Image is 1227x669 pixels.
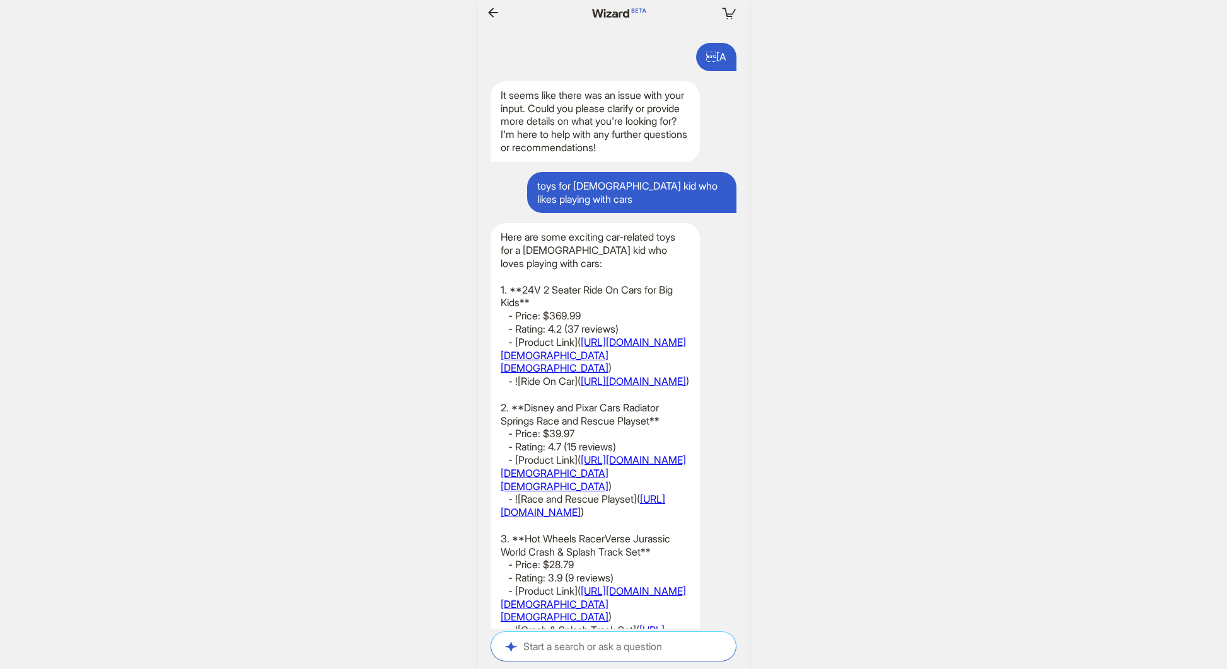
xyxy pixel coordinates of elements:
a: [URL][DOMAIN_NAME] [581,375,686,387]
div: toys for [DEMOGRAPHIC_DATA] kid who likes playing with cars [527,172,736,214]
a: [URL][DOMAIN_NAME] [501,493,665,518]
a: [URL][DOMAIN_NAME][DEMOGRAPHIC_DATA][DEMOGRAPHIC_DATA] [501,454,686,493]
a: [URL][DOMAIN_NAME][DEMOGRAPHIC_DATA][DEMOGRAPHIC_DATA] [501,585,686,624]
a: [URL][DOMAIN_NAME][DEMOGRAPHIC_DATA][DEMOGRAPHIC_DATA] [501,336,686,375]
div: It seems like there was an issue with your input. Could you please clarify or provide more detail... [491,81,700,162]
div: [A [696,43,736,71]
